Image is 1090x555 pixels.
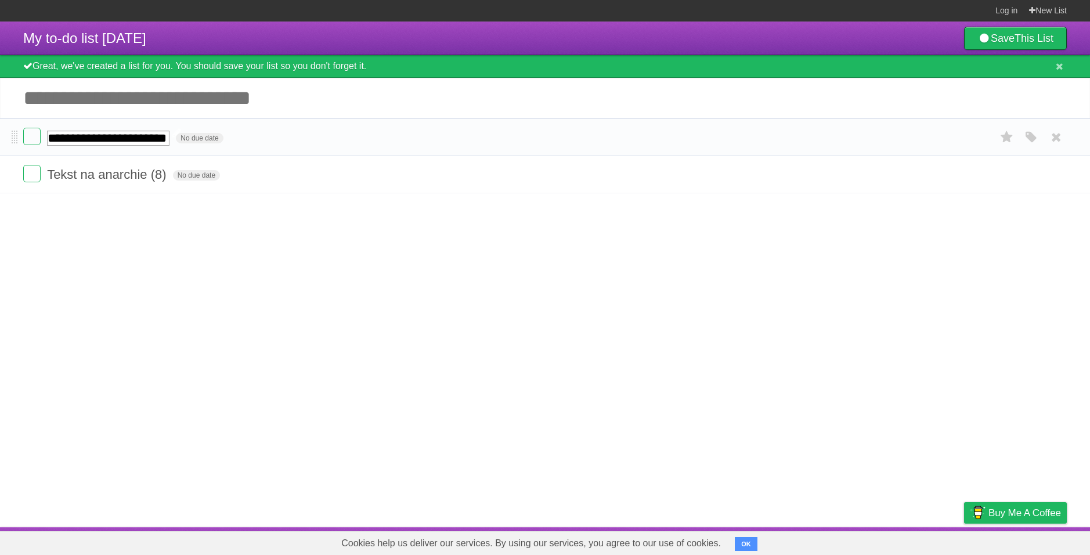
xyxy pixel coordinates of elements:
a: About [810,530,834,552]
a: SaveThis List [964,27,1067,50]
button: OK [735,537,757,551]
label: Done [23,128,41,145]
label: Star task [996,128,1018,147]
b: This List [1015,33,1053,44]
a: Terms [909,530,935,552]
a: Buy me a coffee [964,502,1067,524]
label: Done [23,165,41,182]
span: Cookies help us deliver our services. By using our services, you agree to our use of cookies. [330,532,732,555]
span: Tekst na anarchie (8) [47,167,169,182]
span: No due date [176,133,223,143]
span: My to-do list [DATE] [23,30,146,46]
a: Suggest a feature [994,530,1067,552]
span: No due date [173,170,220,181]
img: Buy me a coffee [970,503,986,522]
a: Privacy [949,530,979,552]
span: Buy me a coffee [988,503,1061,523]
a: Developers [848,530,895,552]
